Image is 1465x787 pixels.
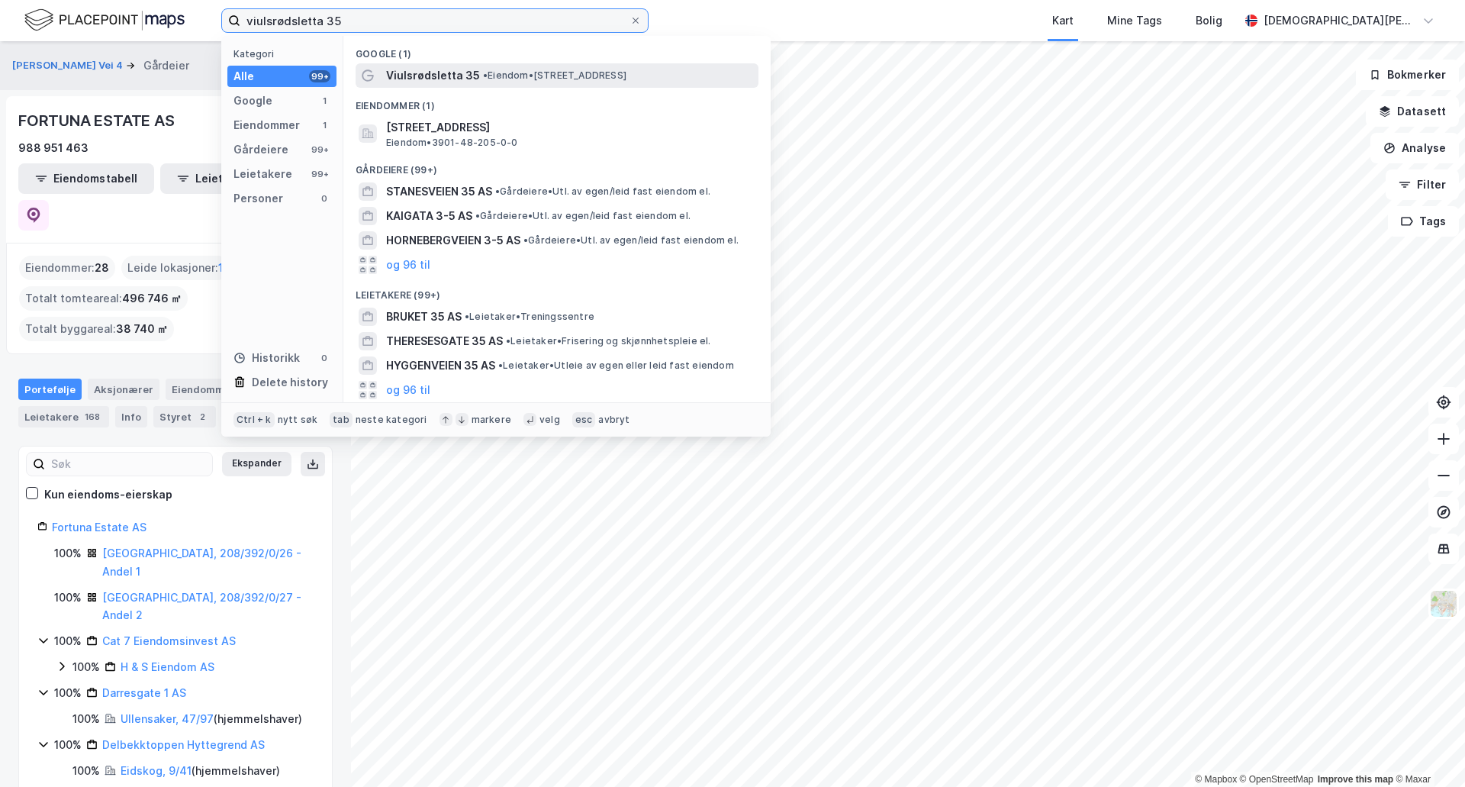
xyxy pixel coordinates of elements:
iframe: Chat Widget [1389,714,1465,787]
div: Aksjonærer [88,379,159,400]
div: neste kategori [356,414,427,426]
div: Kun eiendoms-eierskap [44,485,172,504]
a: OpenStreetMap [1240,774,1314,785]
div: 99+ [309,70,330,82]
div: Delete history [252,373,328,392]
a: Mapbox [1195,774,1237,785]
a: H & S Eiendom AS [121,660,214,673]
div: Totalt byggareal : [19,317,174,341]
button: Leietakertabell [160,163,296,194]
div: 0 [318,192,330,205]
button: Tags [1388,206,1459,237]
input: Søk [45,453,212,476]
div: Gårdeier [143,56,189,75]
a: Fortuna Estate AS [52,521,146,534]
div: 100% [54,684,82,702]
div: 988 951 463 [18,139,89,157]
div: Eiendommer (1) [343,88,771,115]
span: Leietaker • Utleie av egen eller leid fast eiendom [498,360,734,372]
div: 100% [54,544,82,563]
div: velg [539,414,560,426]
div: Eiendommer [233,116,300,134]
div: 1 [318,119,330,131]
span: BRUKET 35 AS [386,308,462,326]
span: 38 740 ㎡ [116,320,168,338]
span: HYGGENVEIEN 35 AS [386,356,495,375]
span: STANESVEIEN 35 AS [386,182,492,201]
div: Historikk [233,349,300,367]
span: Leietaker • Frisering og skjønnhetspleie el. [506,335,711,347]
div: Leietakere [233,165,292,183]
button: Ekspander [222,452,291,476]
div: Personer [233,189,283,208]
div: 99+ [309,168,330,180]
div: [DEMOGRAPHIC_DATA][PERSON_NAME] [1264,11,1416,30]
span: • [498,360,503,371]
span: Gårdeiere • Utl. av egen/leid fast eiendom el. [523,234,739,247]
div: Info [115,406,147,427]
span: Leietaker • Treningssentre [465,311,594,323]
a: Cat 7 Eiendomsinvest AS [102,634,236,647]
div: markere [472,414,511,426]
div: Kontrollprogram for chat [1389,714,1465,787]
span: Gårdeiere • Utl. av egen/leid fast eiendom el. [495,185,710,198]
div: FORTUNA ESTATE AS [18,108,178,133]
span: KAIGATA 3-5 AS [386,207,472,225]
button: Eiendomstabell [18,163,154,194]
a: Delbekktoppen Hyttegrend AS [102,738,265,751]
button: og 96 til [386,381,430,399]
a: [GEOGRAPHIC_DATA], 208/392/0/26 - Andel 1 [102,547,301,578]
div: Kategori [233,48,336,60]
div: Google (1) [343,36,771,63]
div: Portefølje [18,379,82,400]
span: 28 [95,259,109,277]
button: Datasett [1366,96,1459,127]
div: Leietakere [18,406,109,427]
div: 100% [72,762,100,780]
img: logo.f888ab2527a4732fd821a326f86c7f29.svg [24,7,185,34]
span: THERESESGATE 35 AS [386,332,503,350]
div: 100% [54,589,82,607]
div: Styret [153,406,216,427]
span: • [506,335,510,347]
button: og 96 til [386,256,430,274]
div: 1 [318,95,330,107]
button: Filter [1386,169,1459,200]
div: 168 [82,409,103,424]
div: 2 [195,409,210,424]
button: [PERSON_NAME] Vei 4 [12,58,126,73]
div: Ctrl + k [233,412,275,427]
div: 100% [72,710,100,728]
div: 99+ [309,144,330,156]
div: 100% [54,736,82,754]
a: Darresgate 1 AS [102,686,186,699]
div: 100% [72,658,100,676]
span: 496 746 ㎡ [122,289,182,308]
span: [STREET_ADDRESS] [386,118,752,137]
div: Eiendommer [166,379,261,400]
span: • [483,69,488,81]
span: Viulsrødsletta 35 [386,66,480,85]
div: ( hjemmelshaver ) [121,710,302,728]
a: Ullensaker, 47/97 [121,712,214,725]
span: • [465,311,469,322]
input: Søk på adresse, matrikkel, gårdeiere, leietakere eller personer [240,9,629,32]
span: • [523,234,528,246]
span: Eiendom • 3901-48-205-0-0 [386,137,518,149]
span: Gårdeiere • Utl. av egen/leid fast eiendom el. [475,210,691,222]
div: esc [572,412,596,427]
div: Eiendommer : [19,256,115,280]
img: Z [1429,589,1458,618]
span: • [495,185,500,197]
div: Bolig [1196,11,1222,30]
div: 0 [318,352,330,364]
div: Kart [1052,11,1074,30]
div: Mine Tags [1107,11,1162,30]
div: Gårdeiere [233,140,288,159]
div: ( hjemmelshaver ) [121,762,280,780]
div: avbryt [598,414,629,426]
a: [GEOGRAPHIC_DATA], 208/392/0/27 - Andel 2 [102,591,301,622]
a: Eidskog, 9/41 [121,764,192,777]
a: Improve this map [1318,774,1393,785]
span: 1 [218,259,224,277]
